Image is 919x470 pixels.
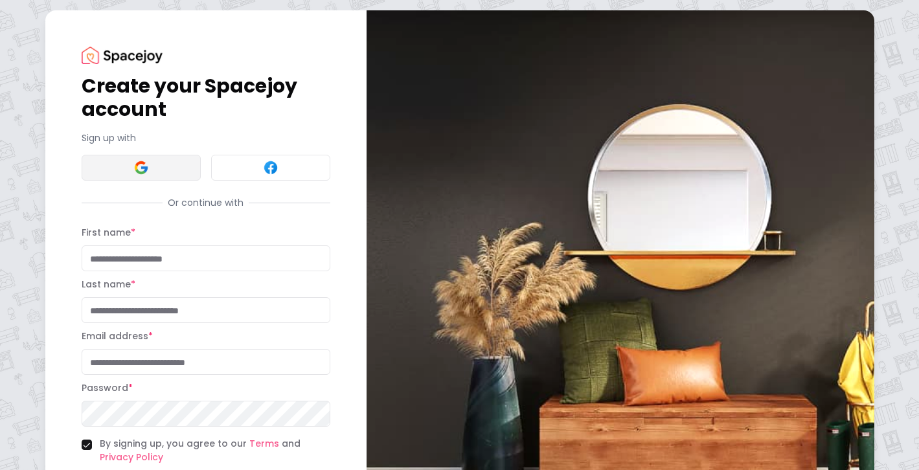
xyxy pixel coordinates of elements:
[82,131,330,144] p: Sign up with
[82,47,163,64] img: Spacejoy Logo
[82,330,153,342] label: Email address
[163,196,249,209] span: Or continue with
[82,74,330,121] h1: Create your Spacejoy account
[263,160,278,175] img: Facebook signin
[249,437,279,450] a: Terms
[133,160,149,175] img: Google signin
[100,437,330,464] label: By signing up, you agree to our and
[82,381,133,394] label: Password
[82,278,135,291] label: Last name
[100,451,163,464] a: Privacy Policy
[82,226,135,239] label: First name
